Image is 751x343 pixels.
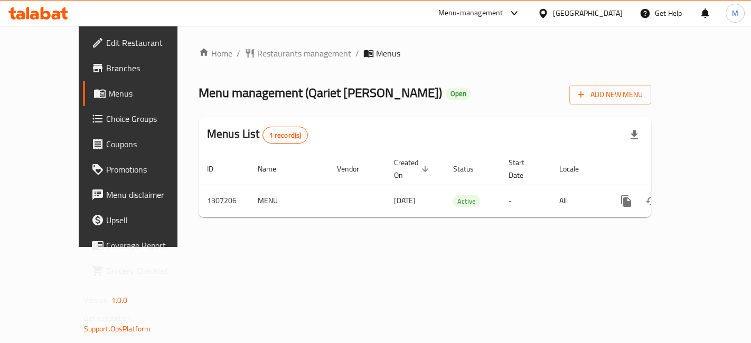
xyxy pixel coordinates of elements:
span: 1 record(s) [263,130,308,140]
td: 1307206 [199,185,249,217]
a: Coupons [83,131,204,157]
span: Vendor [337,163,373,175]
span: Open [446,89,471,98]
span: Menu disclaimer [106,188,195,201]
span: Branches [106,62,195,74]
div: Total records count [262,127,308,144]
a: Edit Restaurant [83,30,204,55]
span: Choice Groups [106,112,195,125]
div: Menu-management [438,7,503,20]
button: Change Status [639,188,664,214]
span: Menus [108,87,195,100]
a: Upsell [83,207,204,233]
span: 1.0.0 [111,293,128,307]
span: Grocery Checklist [106,264,195,277]
a: Branches [83,55,204,81]
span: Promotions [106,163,195,176]
a: Restaurants management [245,47,351,60]
td: MENU [249,185,328,217]
li: / [355,47,359,60]
span: Coupons [106,138,195,150]
a: Grocery Checklist [83,258,204,283]
a: Support.OpsPlatform [84,322,151,336]
span: Get support on: [84,311,133,325]
a: Choice Groups [83,106,204,131]
span: Name [258,163,290,175]
span: ID [207,163,227,175]
span: Restaurants management [257,47,351,60]
div: Export file [622,122,647,148]
span: Status [453,163,487,175]
span: Edit Restaurant [106,36,195,49]
button: more [614,188,639,214]
button: Add New Menu [569,85,651,104]
span: Menu management ( Qariet [PERSON_NAME] ) [199,81,442,104]
span: [DATE] [394,194,416,207]
h2: Menus List [207,126,308,144]
span: Upsell [106,214,195,226]
span: M [732,7,738,19]
table: enhanced table [199,153,724,217]
span: Version: [84,293,110,307]
a: Promotions [83,157,204,182]
th: Actions [605,153,724,185]
span: Locale [559,163,593,175]
li: / [237,47,240,60]
a: Menu disclaimer [83,182,204,207]
span: Active [453,195,480,207]
div: [GEOGRAPHIC_DATA] [553,7,623,19]
span: Start Date [509,156,538,182]
div: Open [446,88,471,100]
span: Menus [376,47,400,60]
span: Coverage Report [106,239,195,252]
nav: breadcrumb [199,47,651,60]
a: Menus [83,81,204,106]
a: Home [199,47,232,60]
span: Add New Menu [578,88,643,101]
td: - [500,185,551,217]
span: Created On [394,156,432,182]
a: Coverage Report [83,233,204,258]
td: All [551,185,605,217]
